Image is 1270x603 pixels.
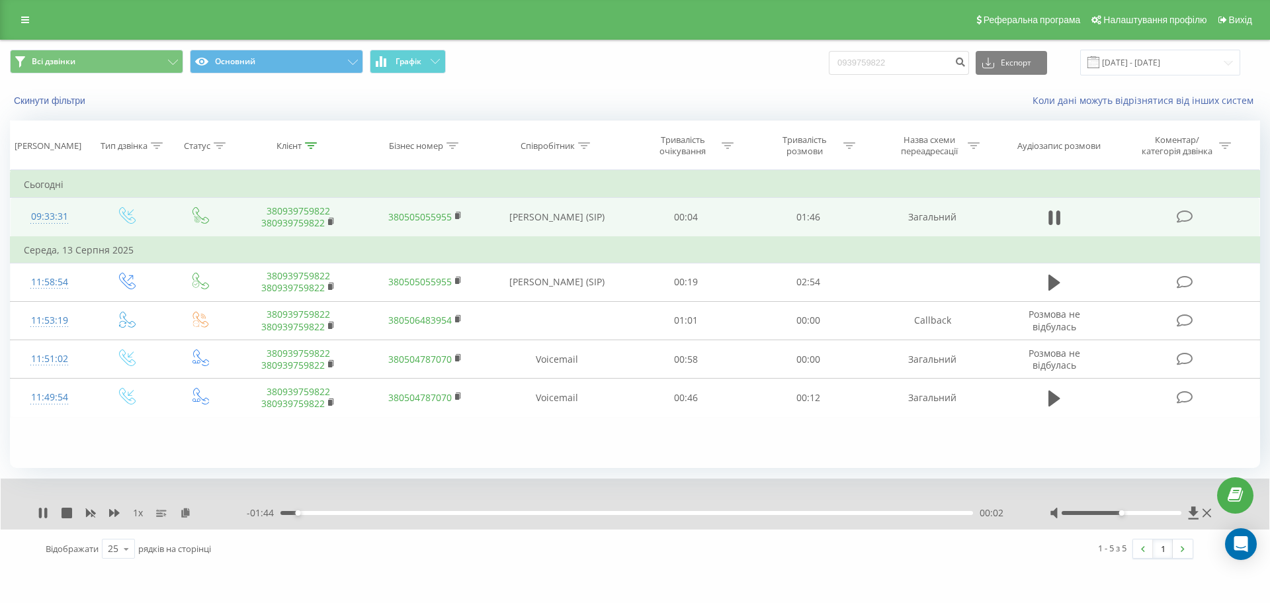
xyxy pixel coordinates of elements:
button: Експорт [976,51,1047,75]
td: Загальний [869,340,996,379]
button: Графік [370,50,446,73]
button: Всі дзвінки [10,50,183,73]
td: 00:04 [625,198,747,237]
button: Скинути фільтри [10,95,92,107]
div: Accessibility label [295,510,300,516]
a: 380506483954 [388,314,452,326]
span: рядків на сторінці [138,543,211,555]
span: 00:02 [980,506,1003,520]
div: 25 [108,542,118,555]
div: Статус [184,140,210,152]
td: Voicemail [488,340,625,379]
div: Коментар/категорія дзвінка [1138,134,1216,157]
div: Співробітник [521,140,575,152]
td: 00:00 [747,301,868,340]
td: 01:46 [747,198,868,237]
td: Загальний [869,379,996,417]
a: 380939759822 [261,281,325,294]
div: 11:51:02 [24,346,75,372]
div: Open Intercom Messenger [1225,528,1257,560]
td: 00:19 [625,263,747,301]
a: 380939759822 [267,205,330,217]
td: Середа, 13 Серпня 2025 [11,237,1260,263]
span: Всі дзвінки [32,56,75,67]
a: 380939759822 [261,359,325,371]
input: Пошук за номером [829,51,969,75]
div: Клієнт [276,140,302,152]
a: 380939759822 [267,385,330,398]
div: 11:49:54 [24,385,75,410]
a: 380504787070 [388,353,452,365]
a: 380939759822 [267,269,330,282]
a: 380939759822 [267,308,330,320]
a: 380939759822 [261,216,325,229]
div: 11:53:19 [24,308,75,334]
div: 1 - 5 з 5 [1098,541,1126,555]
div: Тип дзвінка [101,140,148,152]
td: [PERSON_NAME] (SIP) [488,198,625,237]
a: Коли дані можуть відрізнятися вiд інших систем [1033,94,1260,107]
td: Сьогодні [11,171,1260,198]
div: 11:58:54 [24,269,75,295]
td: Callback [869,301,996,340]
td: 00:58 [625,340,747,379]
span: Вихід [1229,15,1252,25]
a: 1 [1153,539,1173,558]
button: Основний [190,50,363,73]
td: 00:46 [625,379,747,417]
div: 09:33:31 [24,204,75,230]
div: Тривалість розмови [769,134,840,157]
td: 02:54 [747,263,868,301]
span: Графік [396,57,421,66]
span: Відображати [46,543,99,555]
td: Voicemail [488,379,625,417]
a: 380505055955 [388,275,452,288]
a: 380939759822 [261,397,325,410]
span: Розмова не відбулась [1029,308,1080,332]
a: 380504787070 [388,391,452,404]
td: 00:00 [747,340,868,379]
div: [PERSON_NAME] [15,140,81,152]
span: 1 x [133,506,143,520]
span: Налаштування профілю [1103,15,1206,25]
td: Загальний [869,198,996,237]
div: Бізнес номер [389,140,443,152]
a: 380939759822 [267,347,330,359]
td: [PERSON_NAME] (SIP) [488,263,625,301]
span: Розмова не відбулась [1029,347,1080,371]
span: - 01:44 [247,506,280,520]
span: Реферальна програма [984,15,1081,25]
a: 380505055955 [388,210,452,223]
div: Accessibility label [1119,510,1124,516]
td: 00:12 [747,379,868,417]
div: Аудіозапис розмови [1017,140,1101,152]
div: Назва схеми переадресації [894,134,964,157]
a: 380939759822 [261,320,325,333]
div: Тривалість очікування [648,134,718,157]
td: 01:01 [625,301,747,340]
